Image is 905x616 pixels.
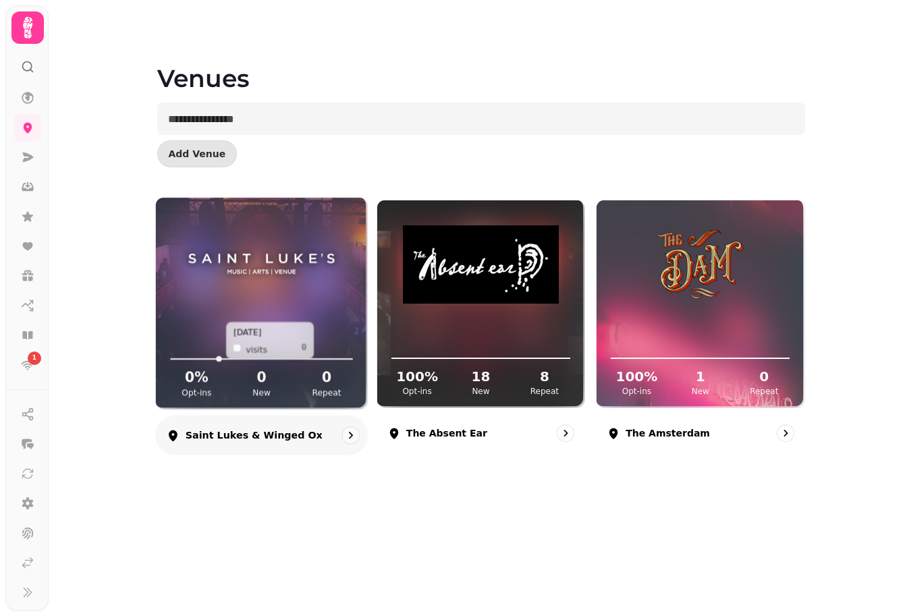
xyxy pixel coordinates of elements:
h2: 0 [231,368,291,388]
img: Saint Lukes & Winged Ox [182,219,341,308]
img: The Absent Ear [403,221,558,308]
button: Add Venue [157,140,238,167]
a: The Amsterdam The Amsterdam 100%Opt-ins1New0RepeatThe Amsterdam [596,200,804,453]
h2: 0 [735,367,793,386]
p: New [671,386,730,397]
h2: 0 % [167,368,226,388]
p: Saint Lukes & Winged Ox [185,428,322,442]
a: 1 [14,352,41,379]
h2: 100 % [607,367,665,386]
a: Saint Lukes & Winged OxSaint Lukes & Winged Ox[DATE]visits00%Opt-ins0New0RepeatSaint Lukes & Wing... [155,197,368,455]
h2: 100 % [388,367,446,386]
h2: 1 [671,367,730,386]
p: New [451,386,510,397]
p: The Amsterdam [626,426,710,440]
p: Repeat [735,386,793,397]
p: The Absent Ear [406,426,487,440]
a: The Absent EarThe Absent Ear100%Opt-ins18New8RepeatThe Absent Ear [377,200,585,453]
svg: go to [779,426,792,440]
svg: go to [559,426,572,440]
h2: 18 [451,367,510,386]
img: The Amsterdam [623,221,779,308]
p: Opt-ins [607,386,665,397]
h1: Venues [157,32,805,92]
h2: 0 [296,368,356,388]
h2: 8 [516,367,574,386]
p: Repeat [296,387,356,398]
p: Opt-ins [388,386,446,397]
svg: go to [344,428,357,442]
p: Opt-ins [167,387,226,398]
span: 1 [32,354,36,363]
p: New [231,387,291,398]
p: Repeat [516,386,574,397]
span: Add Venue [169,149,226,159]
